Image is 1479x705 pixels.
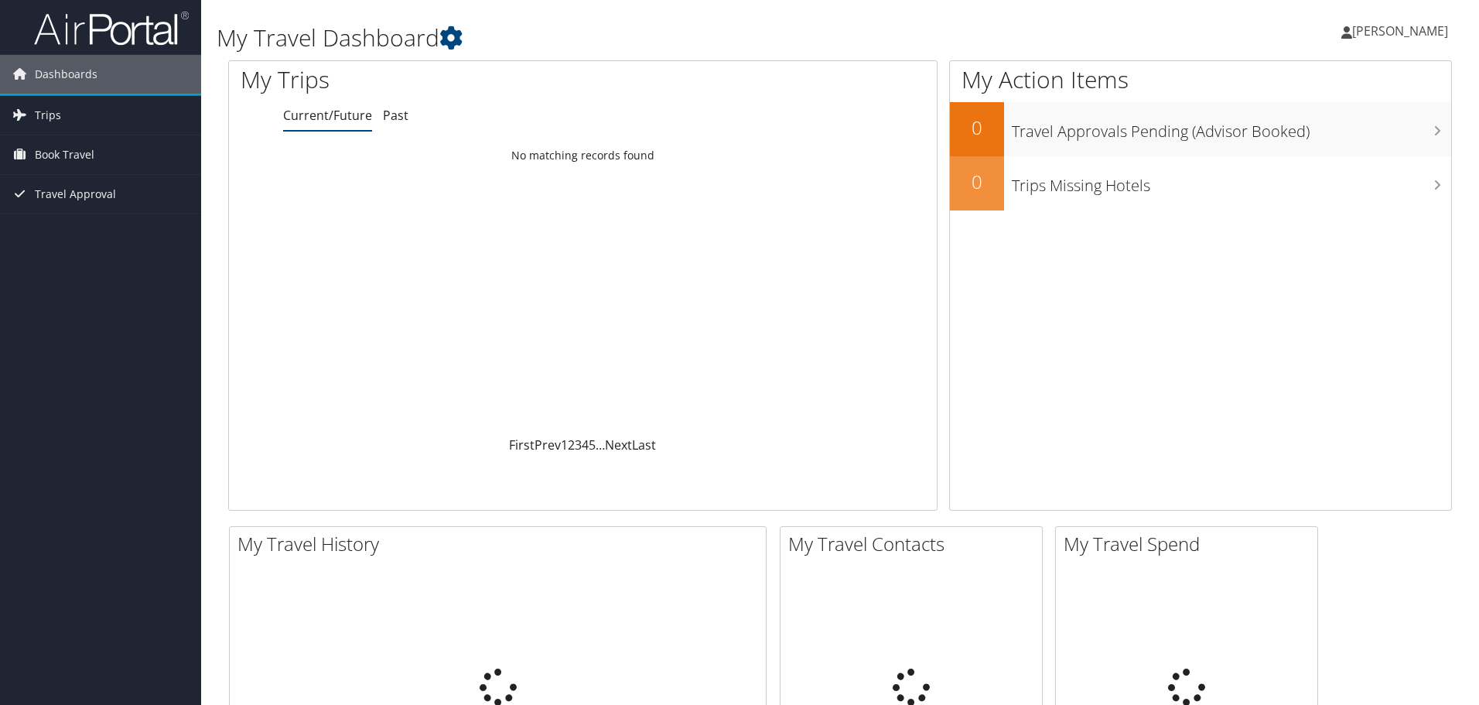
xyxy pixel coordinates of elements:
span: Trips [35,96,61,135]
span: Dashboards [35,55,97,94]
a: Past [383,107,408,124]
h1: My Trips [241,63,630,96]
a: 2 [568,436,575,453]
td: No matching records found [229,142,937,169]
h3: Travel Approvals Pending (Advisor Booked) [1012,113,1451,142]
a: 0Trips Missing Hotels [950,156,1451,210]
a: First [509,436,535,453]
span: [PERSON_NAME] [1352,22,1448,39]
h2: 0 [950,169,1004,195]
a: [PERSON_NAME] [1341,8,1464,54]
h2: My Travel Contacts [788,531,1042,557]
span: Travel Approval [35,175,116,214]
a: Prev [535,436,561,453]
h2: My Travel History [237,531,766,557]
h3: Trips Missing Hotels [1012,167,1451,197]
h1: My Action Items [950,63,1451,96]
a: 3 [575,436,582,453]
a: Next [605,436,632,453]
h1: My Travel Dashboard [217,22,1048,54]
a: 1 [561,436,568,453]
h2: 0 [950,115,1004,141]
h2: My Travel Spend [1064,531,1317,557]
a: 4 [582,436,589,453]
a: 0Travel Approvals Pending (Advisor Booked) [950,102,1451,156]
a: Last [632,436,656,453]
a: 5 [589,436,596,453]
span: Book Travel [35,135,94,174]
a: Current/Future [283,107,372,124]
img: airportal-logo.png [34,10,189,46]
span: … [596,436,605,453]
